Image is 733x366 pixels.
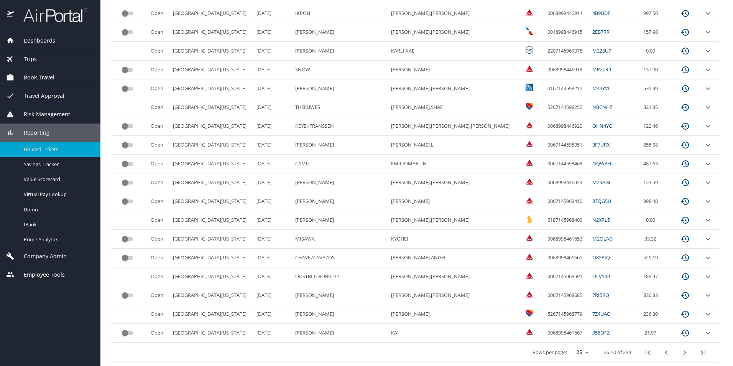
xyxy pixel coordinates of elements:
[631,192,673,211] td: 398.48
[592,310,611,317] a: 7Z4UAO
[148,324,170,343] td: Open
[592,179,611,186] a: M29AGL
[24,221,91,228] span: IBank
[253,230,292,249] td: [DATE]
[592,216,610,223] a: N2XRL5
[703,197,713,206] button: expand row
[292,305,388,324] td: [PERSON_NAME]
[292,286,388,305] td: [PERSON_NAME]
[631,4,673,23] td: 997.50
[148,23,170,42] td: Open
[703,140,713,150] button: expand row
[292,192,388,211] td: [PERSON_NAME]
[14,55,37,63] span: Trips
[544,136,589,155] td: 0067144598351
[253,286,292,305] td: [DATE]
[544,286,589,305] td: 0067145968685
[703,65,713,74] button: expand row
[592,235,613,242] a: M2QLAD
[592,66,611,73] a: MPZZR9
[526,253,533,260] img: Delta Airlines
[544,42,589,61] td: 2207145969078
[526,159,533,167] img: Delta Airlines
[292,324,388,343] td: [PERSON_NAME]
[24,161,91,168] span: Savings Tracker
[388,324,517,343] td: KAI
[15,8,87,23] img: airportal-logo.png
[292,136,388,155] td: [PERSON_NAME]
[14,270,65,279] span: Employee Tools
[592,254,610,261] a: O82PIQ
[148,267,170,286] td: Open
[532,350,567,355] p: Rows per page:
[24,236,91,243] span: Prime Analytics
[703,122,713,131] button: expand row
[170,61,253,79] td: [GEOGRAPHIC_DATA][US_STATE]
[253,23,292,42] td: [DATE]
[703,9,713,18] button: expand row
[24,176,91,183] span: Value Scorecard
[292,98,388,117] td: THEEUWES
[253,211,292,230] td: [DATE]
[170,98,253,117] td: [GEOGRAPHIC_DATA][US_STATE]
[544,173,589,192] td: 0068998446924
[24,146,91,153] span: Unused Tickets
[292,155,388,173] td: CAMU
[631,61,673,79] td: 137.00
[253,42,292,61] td: [DATE]
[253,267,292,286] td: [DATE]
[544,305,589,324] td: 5267145968779
[253,305,292,324] td: [DATE]
[703,103,713,112] button: expand row
[703,84,713,93] button: expand row
[703,46,713,56] button: expand row
[694,343,712,362] button: last page
[14,129,49,137] span: Reporting
[657,343,675,362] button: previous page
[631,98,673,117] td: 324.85
[631,42,673,61] td: 0.00
[388,211,517,230] td: [PERSON_NAME].[PERSON_NAME]
[631,117,673,136] td: 122.46
[253,79,292,98] td: [DATE]
[544,211,589,230] td: 6187145968400
[544,249,589,267] td: 0068998461665
[148,173,170,192] td: Open
[170,211,253,230] td: [GEOGRAPHIC_DATA][US_STATE]
[639,343,657,362] button: first page
[703,291,713,300] button: expand row
[631,136,673,155] td: 855.98
[526,8,533,16] img: Delta Airlines
[526,272,533,279] img: Delta Airlines
[592,329,610,336] a: 358OFZ
[544,192,589,211] td: 0067145968410
[148,98,170,117] td: Open
[388,230,517,249] td: KYOHEI
[703,178,713,187] button: expand row
[526,27,533,35] img: American Airlines
[544,23,589,42] td: 0018998446915
[703,328,713,338] button: expand row
[292,117,388,136] td: KEYEKFRANSSEN
[170,79,253,98] td: [GEOGRAPHIC_DATA][US_STATE]
[292,23,388,42] td: [PERSON_NAME]
[170,42,253,61] td: [GEOGRAPHIC_DATA][US_STATE]
[592,160,611,167] a: NQW3EI
[148,4,170,23] td: Open
[631,249,673,267] td: 529.19
[526,84,533,91] img: United Airlines
[388,267,517,286] td: [PERSON_NAME].[PERSON_NAME]
[24,191,91,198] span: Virtual Pay Lookup
[544,324,589,343] td: 0068998461667
[24,206,91,213] span: Domo
[253,155,292,173] td: [DATE]
[253,61,292,79] td: [DATE]
[292,42,388,61] td: [PERSON_NAME]
[544,155,589,173] td: 0067144598468
[170,173,253,192] td: [GEOGRAPHIC_DATA][US_STATE]
[526,102,533,110] img: Southwest Airlines
[170,324,253,343] td: [GEOGRAPHIC_DATA][US_STATE]
[703,234,713,244] button: expand row
[703,216,713,225] button: expand row
[592,273,610,280] a: OLVY99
